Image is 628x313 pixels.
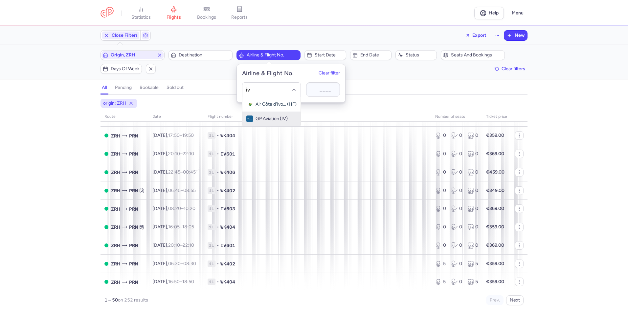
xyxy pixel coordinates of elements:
span: Air Côte d'Ivoire [256,102,286,107]
span: IV601 [220,151,235,157]
span: [DATE], [152,242,194,248]
span: – [168,206,195,211]
button: Airline & Flight No. [236,50,301,60]
div: 0 [451,187,462,194]
time: 20:10 [168,151,180,156]
span: OPEN [104,134,108,137]
span: origin: ZRH [103,100,126,107]
span: 1L [208,279,215,285]
span: (HF) [287,102,297,107]
time: 16:50 [168,279,180,284]
span: • [217,242,219,249]
span: flights [167,14,181,20]
span: OPEN [104,170,108,174]
span: 1L [208,187,215,194]
span: [DATE], [152,133,194,138]
span: WK404 [220,132,235,139]
span: WK402 [220,187,235,194]
a: flights [157,6,190,20]
time: 08:20 [168,206,181,211]
span: OPEN [104,207,108,211]
button: Prev. [486,295,504,305]
time: 16:05 [168,224,180,230]
strong: €369.00 [486,206,504,211]
span: Days of week [111,66,140,72]
span: [DATE], [152,261,196,266]
span: GP Aviation [256,116,279,121]
div: 0 [467,242,478,249]
div: 5 [435,279,446,285]
span: OPEN [104,280,108,284]
span: Zurich, Zürich, Switzerland [111,279,120,286]
span: New [515,33,525,38]
time: 10:20 [184,206,195,211]
time: 22:45 [168,169,180,175]
button: Close Filters [101,31,140,40]
span: [DATE], [152,169,199,175]
span: Start date [315,52,344,58]
div: 0 [435,205,446,212]
button: New [504,31,527,40]
h4: pending [115,85,132,91]
button: Seats and bookings [441,50,505,60]
button: Destination [168,50,233,60]
time: 17:50 [168,133,180,138]
div: 5 [467,279,478,285]
button: Menu [508,7,527,19]
span: 1L [208,151,215,157]
button: Days of week [101,64,142,74]
span: – [168,242,194,248]
span: Pristina International, Pristina, Kosovo [129,242,138,249]
span: Zurich, Zürich, Switzerland [111,205,120,213]
span: WK404 [220,279,235,285]
time: 22:10 [183,151,194,156]
div: 0 [451,279,462,285]
span: Help [489,10,499,15]
div: 0 [451,169,462,176]
span: Close Filters [112,33,138,38]
div: 0 [435,242,446,249]
span: 1L [208,261,215,267]
a: statistics [124,6,157,20]
span: bookings [197,14,216,20]
button: End date [350,50,392,60]
span: PRN [129,260,138,267]
div: 5 [435,261,446,267]
h4: sold out [167,85,184,91]
div: 0 [435,187,446,194]
span: Export [472,33,486,38]
time: 18:50 [182,279,194,284]
span: 1L [208,205,215,212]
span: IV603 [220,205,235,212]
span: – [168,261,196,266]
strong: €359.00 [486,224,504,230]
th: date [148,112,204,122]
a: reports [223,6,256,20]
time: 08:55 [183,188,196,193]
span: • [217,169,219,176]
input: ____ [306,82,340,97]
a: bookings [190,6,223,20]
time: 08:30 [183,261,196,266]
span: Zurich, Zürich, Switzerland [111,169,120,176]
span: – [168,188,196,193]
span: statistics [131,14,151,20]
span: [DATE], [152,224,194,230]
strong: €369.00 [486,151,504,156]
span: • [217,151,219,157]
th: route [101,112,148,122]
time: 20:10 [168,242,180,248]
span: Airline & Flight No. [247,52,298,58]
span: on 252 results [118,297,148,303]
sup: +1 [196,169,199,173]
span: – [168,169,199,175]
span: Zurich, Zürich, Switzerland [111,132,120,139]
span: – [168,279,194,284]
time: 06:30 [168,261,181,266]
div: 0 [467,132,478,139]
h4: all [102,85,107,91]
span: Seats and bookings [451,52,503,58]
span: OPEN [104,262,108,266]
strong: €359.00 [486,261,504,266]
div: 0 [435,132,446,139]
